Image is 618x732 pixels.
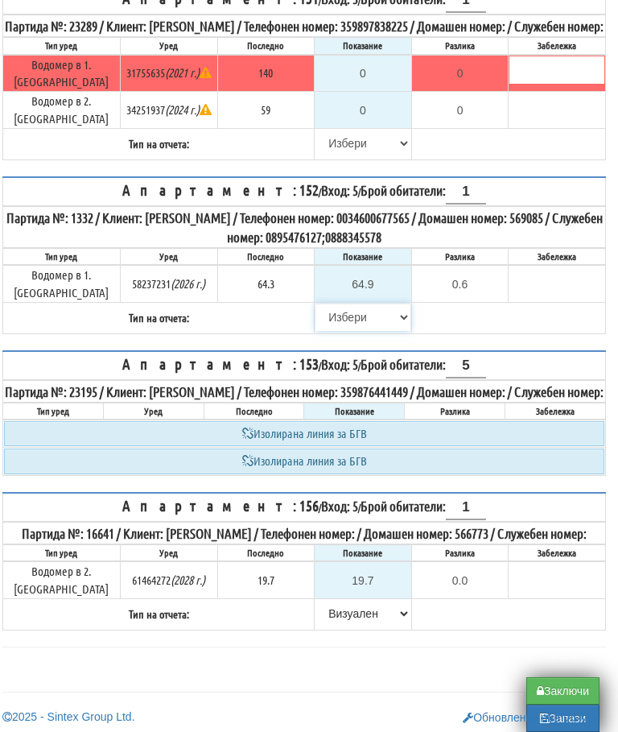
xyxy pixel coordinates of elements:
[463,711,596,724] a: Обновления във VGMS
[120,37,217,54] th: Уред
[129,606,189,621] b: Тип на отчета:
[315,37,412,54] th: Показание
[3,493,606,522] th: / /
[4,523,604,543] div: Партида №: 16641 / Клиент: [PERSON_NAME] / Телефонен номер: / Домашен номер: 566773 / Служебен но...
[360,356,486,372] span: Брой обитатели:
[526,705,599,732] button: Запази
[171,276,205,291] i: Метрологична годност до 2026г.
[360,182,486,198] span: Брой обитатели:
[304,403,405,420] th: Показание
[258,65,273,80] span: 140
[4,421,604,446] div: Изолирана линия за БГВ
[122,180,319,199] span: Апартамент: 152
[3,265,121,302] td: Водомер в 1.[GEOGRAPHIC_DATA]
[411,544,509,561] th: Разлика
[165,102,212,117] i: Метрологична годност до 2024г.
[129,136,189,151] b: Тип на отчета:
[4,16,604,35] div: Партида №: 23289 / Клиент: [PERSON_NAME] / Телефонен номер: 359897838225 / Домашен номер: / Служе...
[360,498,486,514] span: Брой обитатели:
[4,382,604,401] div: Партида №: 23195 / Клиент: [PERSON_NAME] / Телефонен номер: 359876441449 / Домашен номер: / Служе...
[261,102,270,117] span: 59
[3,37,121,54] th: Тип уред
[217,248,315,265] th: Последно
[411,248,509,265] th: Разлика
[4,208,604,247] div: Партида №: 1332 / Клиент: [PERSON_NAME] / Телефонен номер: 0034600677565 / Домашен номер: 569085 ...
[165,65,212,80] i: Метрологична годност до 2021г.
[411,37,509,54] th: Разлика
[3,177,606,206] th: / /
[3,248,121,265] th: Тип уред
[321,182,358,198] span: Вход: 5
[171,573,205,587] i: Метрологична годност до 2028г.
[509,248,606,265] th: Забележка
[3,403,104,420] th: Тип уред
[3,92,121,129] td: Водомер в 2.[GEOGRAPHIC_DATA]
[526,677,599,705] button: Заключи
[3,351,606,380] th: / /
[204,403,304,420] th: Последно
[321,356,358,372] span: Вход: 5
[505,403,606,420] th: Забележка
[122,496,319,515] span: Апартамент: 156
[257,573,274,587] span: 19.7
[509,544,606,561] th: Забележка
[3,561,121,598] td: Водомер в 2.[GEOGRAPHIC_DATA]
[103,403,204,420] th: Уред
[3,544,121,561] th: Тип уред
[217,544,315,561] th: Последно
[120,265,217,302] td: 58237231
[2,710,135,723] a: 2025 - Sintex Group Ltd.
[129,310,189,325] b: Тип на отчета:
[120,248,217,265] th: Уред
[321,498,358,514] span: Вход: 5
[3,55,121,92] td: Водомер в 1.[GEOGRAPHIC_DATA]
[120,544,217,561] th: Уред
[120,92,217,129] td: 34251937
[257,276,274,291] span: 64.3
[509,37,606,54] th: Забележка
[217,37,315,54] th: Последно
[4,449,604,474] div: Изолирана линия за БГВ
[405,403,505,420] th: Разлика
[122,354,319,373] span: Апартамент: 153
[315,248,412,265] th: Показание
[120,561,217,598] td: 61464272
[120,55,217,92] td: 31755635
[315,544,412,561] th: Показание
